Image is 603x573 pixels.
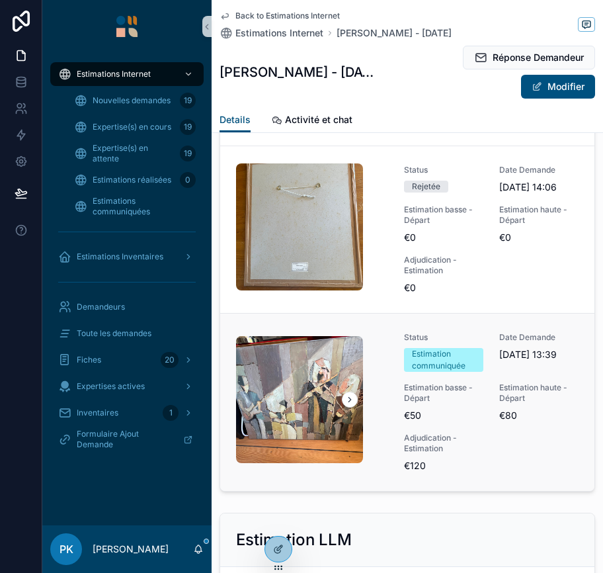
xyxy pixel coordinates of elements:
[93,95,171,106] span: Nouvelles demandes
[404,255,483,276] span: Adjudication - Estimation
[499,382,579,404] span: Estimation haute - Départ
[499,348,579,361] span: [DATE] 13:39
[50,295,204,319] a: Demandeurs
[220,113,251,126] span: Details
[236,529,352,551] h2: Estimation LLM
[499,204,579,226] span: Estimation haute - Départ
[66,195,204,218] a: Estimations communiquées
[93,122,171,132] span: Expertise(s) en cours
[220,313,594,491] a: StatusEstimation communiquéeDate Demande[DATE] 13:39Estimation basse - Départ€50Estimation haute ...
[77,251,163,262] span: Estimations Inventaires
[50,62,204,86] a: Estimations Internet
[50,348,204,372] a: Fiches20
[404,433,483,454] span: Adjudication - Estimation
[220,63,378,81] h1: [PERSON_NAME] - [DATE]
[93,543,169,556] p: [PERSON_NAME]
[235,26,323,40] span: Estimations Internet
[161,352,179,368] div: 20
[77,408,118,418] span: Inventaires
[404,409,483,422] span: €50
[77,381,145,392] span: Expertises actives
[404,204,483,226] span: Estimation basse - Départ
[77,69,151,79] span: Estimations Internet
[93,175,171,185] span: Estimations réalisées
[116,16,138,37] img: App logo
[499,165,579,175] span: Date Demande
[50,375,204,398] a: Expertises actives
[236,336,363,463] div: IMG_3516.jpeg
[404,459,483,472] span: €120
[163,405,179,421] div: 1
[220,11,340,21] a: Back to Estimations Internet
[412,181,440,193] div: Rejetée
[236,163,363,290] div: IMG_3527.jpeg
[66,115,204,139] a: Expertise(s) en cours19
[93,143,175,164] span: Expertise(s) en attente
[404,281,483,294] span: €0
[521,75,595,99] button: Modifier
[285,113,352,126] span: Activité et chat
[180,93,196,109] div: 19
[499,181,579,194] span: [DATE] 14:06
[77,355,101,365] span: Fiches
[66,168,204,192] a: Estimations réalisées0
[77,302,125,312] span: Demandeurs
[66,142,204,165] a: Expertise(s) en attente19
[77,328,151,339] span: Toute les demandes
[404,231,483,244] span: €0
[50,245,204,269] a: Estimations Inventaires
[60,541,73,557] span: PK
[220,108,251,133] a: Details
[50,322,204,345] a: Toute les demandes
[42,53,212,468] div: scrollable content
[412,348,475,372] div: Estimation communiquée
[235,11,340,21] span: Back to Estimations Internet
[220,146,594,313] a: StatusRejetéeDate Demande[DATE] 14:06Estimation basse - Départ€0Estimation haute - Départ€0Adjudi...
[50,427,204,451] a: Formulaire Ajout Demande
[499,332,579,343] span: Date Demande
[66,89,204,112] a: Nouvelles demandes19
[272,108,352,134] a: Activité et chat
[493,51,584,64] span: Réponse Demandeur
[463,46,595,69] button: Réponse Demandeur
[180,146,196,161] div: 19
[77,429,173,450] span: Formulaire Ajout Demande
[50,401,204,425] a: Inventaires1
[93,196,190,217] span: Estimations communiquées
[404,382,483,404] span: Estimation basse - Départ
[499,231,579,244] span: €0
[180,119,196,135] div: 19
[180,172,196,188] div: 0
[499,409,579,422] span: €80
[220,26,323,40] a: Estimations Internet
[404,165,483,175] span: Status
[337,26,452,40] a: [PERSON_NAME] - [DATE]
[404,332,483,343] span: Status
